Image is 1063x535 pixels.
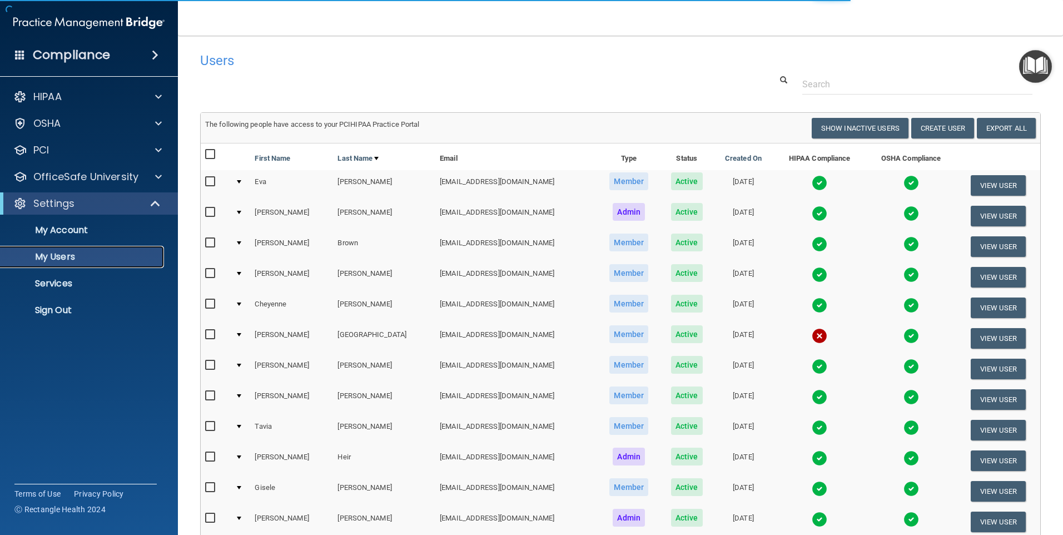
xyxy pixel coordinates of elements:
[435,201,598,231] td: [EMAIL_ADDRESS][DOMAIN_NAME]
[250,384,333,415] td: [PERSON_NAME]
[33,197,74,210] p: Settings
[333,170,435,201] td: [PERSON_NAME]
[903,206,919,221] img: tick.e7d51cea.svg
[671,295,703,313] span: Active
[250,231,333,262] td: [PERSON_NAME]
[609,387,648,404] span: Member
[812,175,827,191] img: tick.e7d51cea.svg
[613,509,645,527] span: Admin
[598,143,660,170] th: Type
[250,476,333,507] td: Gisele
[7,225,159,236] p: My Account
[971,420,1026,440] button: View User
[333,384,435,415] td: [PERSON_NAME]
[911,118,974,138] button: Create User
[333,323,435,354] td: [GEOGRAPHIC_DATA]
[250,354,333,384] td: [PERSON_NAME]
[435,143,598,170] th: Email
[812,359,827,374] img: tick.e7d51cea.svg
[866,143,956,170] th: OSHA Compliance
[903,298,919,313] img: tick.e7d51cea.svg
[812,236,827,252] img: tick.e7d51cea.svg
[812,206,827,221] img: tick.e7d51cea.svg
[33,47,110,63] h4: Compliance
[613,203,645,221] span: Admin
[713,354,773,384] td: [DATE]
[671,172,703,190] span: Active
[812,420,827,435] img: tick.e7d51cea.svg
[671,417,703,435] span: Active
[671,203,703,221] span: Active
[713,170,773,201] td: [DATE]
[713,231,773,262] td: [DATE]
[903,328,919,344] img: tick.e7d51cea.svg
[205,120,420,128] span: The following people have access to your PCIHIPAA Practice Portal
[971,175,1026,196] button: View User
[609,295,648,313] span: Member
[33,143,49,157] p: PCI
[333,476,435,507] td: [PERSON_NAME]
[903,236,919,252] img: tick.e7d51cea.svg
[250,262,333,293] td: [PERSON_NAME]
[812,298,827,313] img: tick.e7d51cea.svg
[7,305,159,316] p: Sign Out
[812,267,827,283] img: tick.e7d51cea.svg
[333,231,435,262] td: Brown
[713,293,773,323] td: [DATE]
[609,478,648,496] span: Member
[725,152,762,165] a: Created On
[74,488,124,499] a: Privacy Policy
[971,206,1026,226] button: View User
[333,262,435,293] td: [PERSON_NAME]
[971,389,1026,410] button: View User
[671,509,703,527] span: Active
[609,264,648,282] span: Member
[660,143,714,170] th: Status
[671,478,703,496] span: Active
[200,53,684,68] h4: Users
[812,118,908,138] button: Show Inactive Users
[773,143,866,170] th: HIPAA Compliance
[971,359,1026,379] button: View User
[903,175,919,191] img: tick.e7d51cea.svg
[613,448,645,465] span: Admin
[435,262,598,293] td: [EMAIL_ADDRESS][DOMAIN_NAME]
[435,415,598,445] td: [EMAIL_ADDRESS][DOMAIN_NAME]
[713,323,773,354] td: [DATE]
[435,293,598,323] td: [EMAIL_ADDRESS][DOMAIN_NAME]
[33,117,61,130] p: OSHA
[255,152,290,165] a: First Name
[333,201,435,231] td: [PERSON_NAME]
[250,170,333,201] td: Eva
[609,234,648,251] span: Member
[33,170,138,184] p: OfficeSafe University
[333,415,435,445] td: [PERSON_NAME]
[903,512,919,527] img: tick.e7d51cea.svg
[13,170,162,184] a: OfficeSafe University
[435,323,598,354] td: [EMAIL_ADDRESS][DOMAIN_NAME]
[903,267,919,283] img: tick.e7d51cea.svg
[903,450,919,466] img: tick.e7d51cea.svg
[971,481,1026,502] button: View User
[971,450,1026,471] button: View User
[250,293,333,323] td: Cheyenne
[13,12,165,34] img: PMB logo
[971,236,1026,257] button: View User
[713,476,773,507] td: [DATE]
[903,481,919,497] img: tick.e7d51cea.svg
[14,504,106,515] span: Ⓒ Rectangle Health 2024
[713,384,773,415] td: [DATE]
[7,251,159,262] p: My Users
[713,201,773,231] td: [DATE]
[671,234,703,251] span: Active
[609,325,648,343] span: Member
[812,328,827,344] img: cross.ca9f0e7f.svg
[7,278,159,289] p: Services
[802,74,1032,95] input: Search
[13,117,162,130] a: OSHA
[435,384,598,415] td: [EMAIL_ADDRESS][DOMAIN_NAME]
[435,231,598,262] td: [EMAIL_ADDRESS][DOMAIN_NAME]
[14,488,61,499] a: Terms of Use
[333,445,435,476] td: Heir
[812,389,827,405] img: tick.e7d51cea.svg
